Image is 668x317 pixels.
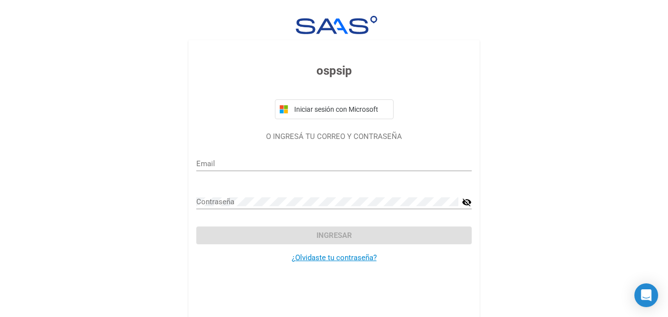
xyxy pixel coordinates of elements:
[462,196,472,208] mat-icon: visibility_off
[275,99,394,119] button: Iniciar sesión con Microsoft
[292,253,377,262] a: ¿Olvidaste tu contraseña?
[634,283,658,307] div: Open Intercom Messenger
[196,62,472,80] h3: ospsip
[316,231,352,240] span: Ingresar
[196,226,472,244] button: Ingresar
[196,131,472,142] p: O INGRESÁ TU CORREO Y CONTRASEÑA
[292,105,389,113] span: Iniciar sesión con Microsoft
